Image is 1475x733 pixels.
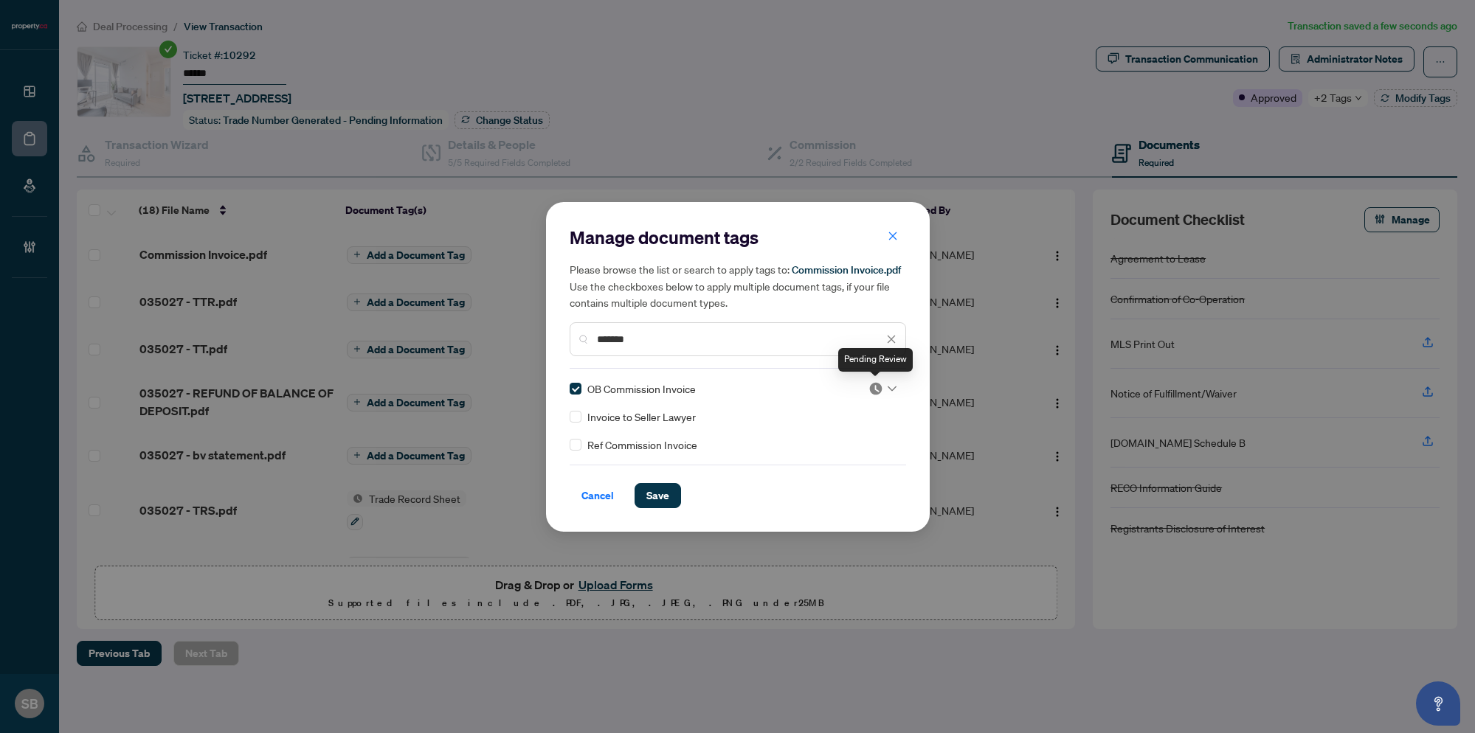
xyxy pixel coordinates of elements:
[581,484,614,507] span: Cancel
[570,226,906,249] h2: Manage document tags
[635,483,681,508] button: Save
[868,381,883,396] img: status
[838,348,913,372] div: Pending Review
[570,483,626,508] button: Cancel
[868,381,897,396] span: Pending Review
[1416,681,1460,726] button: Open asap
[587,381,696,397] span: OB Commission Invoice
[587,409,696,425] span: Invoice to Seller Lawyer
[646,484,669,507] span: Save
[570,261,906,310] h5: Please browse the list or search to apply tags to: Use the checkboxes below to apply multiple doc...
[792,263,901,277] span: Commission Invoice.pdf
[886,334,897,344] span: close
[888,231,898,241] span: close
[587,437,697,453] span: Ref Commission Invoice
